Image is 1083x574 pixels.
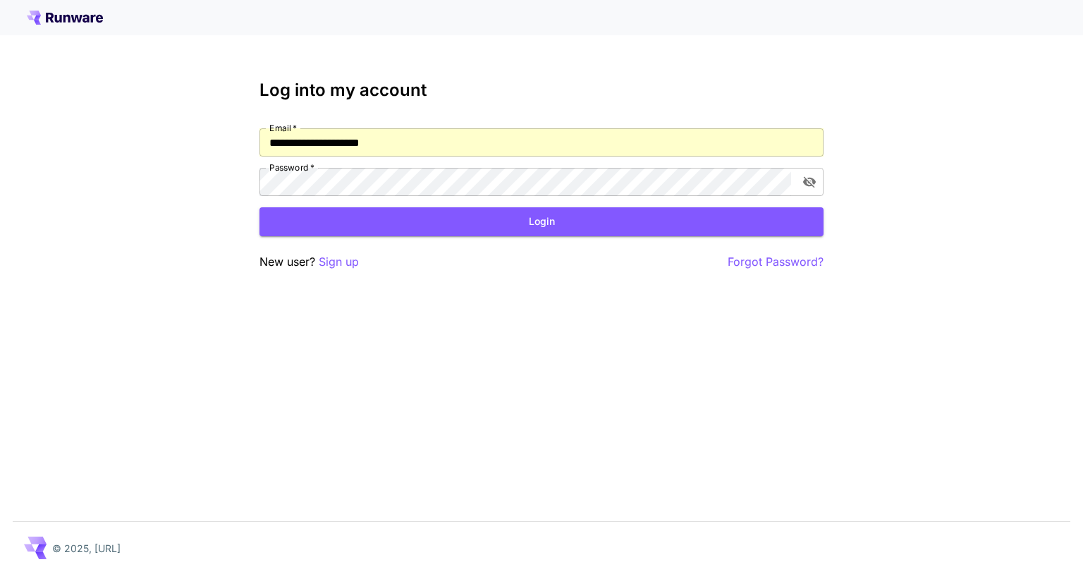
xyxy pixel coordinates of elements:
[259,207,824,236] button: Login
[259,80,824,100] h3: Log into my account
[319,253,359,271] button: Sign up
[269,122,297,134] label: Email
[797,169,822,195] button: toggle password visibility
[259,253,359,271] p: New user?
[52,541,121,556] p: © 2025, [URL]
[728,253,824,271] button: Forgot Password?
[269,161,314,173] label: Password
